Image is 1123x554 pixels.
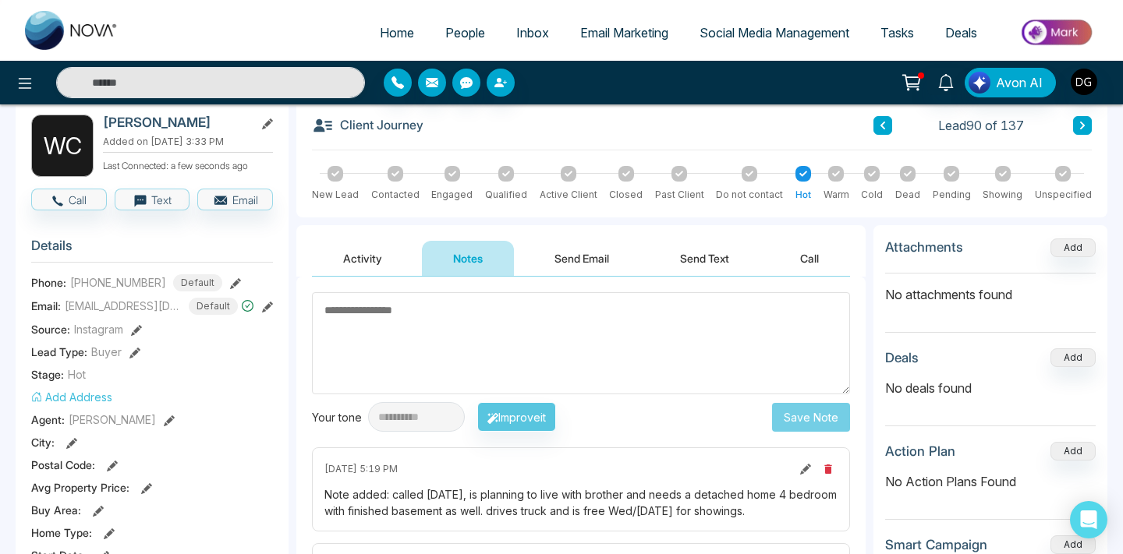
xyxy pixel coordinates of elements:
h3: Smart Campaign [885,537,987,552]
div: Active Client [540,188,597,202]
h3: Deals [885,350,919,365]
span: [PHONE_NUMBER] [70,274,166,291]
div: Warm [824,188,849,202]
span: [EMAIL_ADDRESS][DOMAIN_NAME] [65,298,182,314]
a: Tasks [865,18,930,48]
h3: Attachments [885,239,963,255]
button: Send Email [523,241,640,276]
button: Send Text [649,241,760,276]
div: Contacted [371,188,420,202]
div: Past Client [655,188,704,202]
h3: Action Plan [885,443,955,459]
button: Save Note [772,403,850,432]
div: Qualified [485,188,527,202]
button: Add [1050,348,1096,367]
a: Email Marketing [565,18,684,48]
div: W C [31,115,94,177]
a: People [430,18,501,48]
div: Dead [895,188,920,202]
span: Lead 90 of 137 [938,116,1024,135]
a: Inbox [501,18,565,48]
div: Pending [933,188,971,202]
a: Social Media Management [684,18,865,48]
span: Add [1050,240,1096,253]
span: Avg Property Price : [31,479,129,496]
button: Add [1050,442,1096,460]
div: Open Intercom Messenger [1070,501,1107,538]
button: Text [115,189,190,210]
img: User Avatar [1071,69,1097,95]
span: Lead Type: [31,344,87,360]
img: Nova CRM Logo [25,11,119,50]
div: Closed [609,188,643,202]
span: City : [31,434,55,450]
p: No deals found [885,379,1096,397]
span: Default [173,274,222,291]
a: Deals [930,18,993,48]
button: Avon AI [965,68,1056,97]
div: Showing [983,188,1022,202]
span: Deals [945,25,977,41]
p: Last Connected: a few seconds ago [103,156,273,173]
span: Default [189,298,238,315]
h3: Details [31,238,273,262]
button: Email [197,189,273,210]
img: Lead Flow [969,72,990,94]
div: Engaged [431,188,473,202]
span: Buy Area : [31,502,81,518]
span: [DATE] 5:19 PM [324,462,398,476]
div: Note added: called [DATE], is planning to live with brother and needs a detached home 4 bedroom w... [324,486,838,519]
div: Unspecified [1035,188,1092,202]
span: Source: [31,321,70,337]
span: Social Media Management [700,25,849,41]
p: No attachments found [885,273,1096,304]
a: Home [364,18,430,48]
span: Buyer [91,344,122,360]
span: Instagram [74,321,123,337]
h3: Client Journey [312,115,423,136]
span: Tasks [880,25,914,41]
div: Do not contact [716,188,783,202]
span: Avon AI [996,73,1043,92]
span: Home [380,25,414,41]
span: Agent: [31,411,65,428]
p: No Action Plans Found [885,472,1096,491]
span: Postal Code : [31,457,95,473]
span: Email: [31,298,61,314]
button: Notes [422,241,514,276]
button: Call [31,189,107,210]
div: Your tone [312,409,368,425]
button: Add [1050,535,1096,554]
span: Email Marketing [580,25,668,41]
h2: [PERSON_NAME] [103,115,248,130]
span: [PERSON_NAME] [69,411,156,428]
span: Phone: [31,274,66,291]
p: Added on [DATE] 3:33 PM [103,135,273,149]
div: Hot [795,188,811,202]
button: Activity [312,241,413,276]
button: Call [769,241,850,276]
span: Inbox [516,25,549,41]
img: Market-place.gif [1001,15,1114,50]
button: Add Address [31,389,112,405]
div: New Lead [312,188,359,202]
span: Hot [68,366,86,383]
span: People [445,25,485,41]
span: Home Type : [31,524,92,541]
span: Stage: [31,366,64,383]
button: Add [1050,238,1096,257]
div: Cold [861,188,883,202]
